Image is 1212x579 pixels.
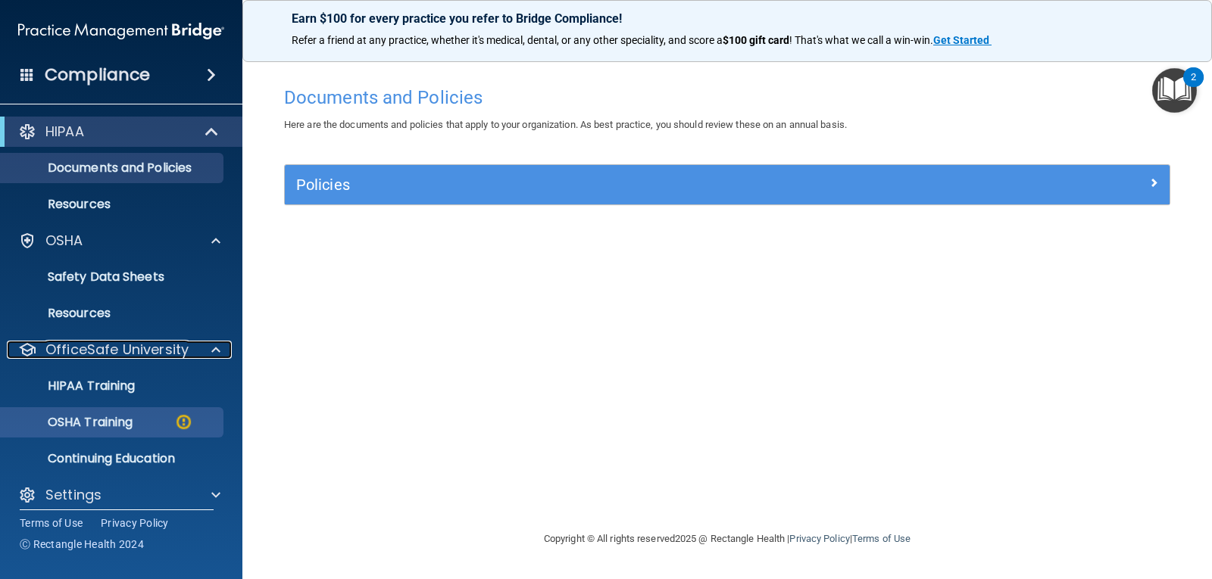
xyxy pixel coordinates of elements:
[933,34,992,46] a: Get Started
[292,34,723,46] span: Refer a friend at any practice, whether it's medical, dental, or any other speciality, and score a
[45,486,102,504] p: Settings
[1152,68,1197,113] button: Open Resource Center, 2 new notifications
[284,119,847,130] span: Here are the documents and policies that apply to your organization. As best practice, you should...
[20,537,144,552] span: Ⓒ Rectangle Health 2024
[45,232,83,250] p: OSHA
[18,123,220,141] a: HIPAA
[451,515,1004,563] div: Copyright © All rights reserved 2025 @ Rectangle Health | |
[45,64,150,86] h4: Compliance
[45,123,84,141] p: HIPAA
[18,16,224,46] img: PMB logo
[18,486,220,504] a: Settings
[933,34,989,46] strong: Get Started
[10,197,217,212] p: Resources
[789,533,849,544] a: Privacy Policy
[10,415,133,430] p: OSHA Training
[20,515,83,531] a: Terms of Use
[292,11,1163,26] p: Earn $100 for every practice you refer to Bridge Compliance!
[723,34,789,46] strong: $100 gift card
[18,232,220,250] a: OSHA
[789,34,933,46] span: ! That's what we call a win-win.
[45,341,189,359] p: OfficeSafe University
[10,269,217,285] p: Safety Data Sheets
[10,160,217,176] p: Documents and Policies
[101,515,169,531] a: Privacy Policy
[284,88,1170,107] h4: Documents and Policies
[18,341,220,359] a: OfficeSafe University
[10,378,135,394] p: HIPAA Training
[174,412,193,431] img: warning-circle.0cc9ac19.png
[296,173,1158,197] a: Policies
[1191,77,1196,97] div: 2
[10,306,217,321] p: Resources
[10,451,217,466] p: Continuing Education
[852,533,911,544] a: Terms of Use
[296,176,937,193] h5: Policies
